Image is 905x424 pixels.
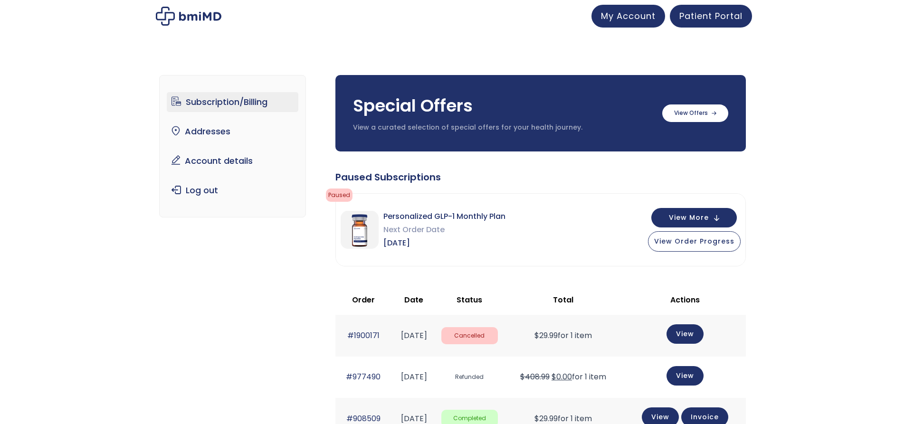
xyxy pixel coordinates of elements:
a: View [667,324,704,344]
span: Date [404,294,423,305]
p: View a curated selection of special offers for your health journey. [353,123,653,132]
button: View More [651,208,737,227]
span: View More [669,215,709,221]
span: My Account [601,10,656,22]
a: #908509 [346,413,381,424]
div: Paused Subscriptions [335,170,746,184]
span: Personalized GLP-1 Monthly Plan [383,210,505,223]
a: Addresses [167,122,298,141]
span: View Order Progress [654,236,734,246]
span: Order [352,294,375,305]
a: Subscription/Billing [167,92,298,112]
a: Account details [167,151,298,171]
span: Next Order Date [383,223,505,236]
span: Total [553,294,573,305]
a: #1900171 [347,330,380,341]
span: Patient Portal [679,10,743,22]
span: Status [457,294,482,305]
time: [DATE] [401,330,427,341]
td: for 1 item [503,357,624,398]
a: Patient Portal [670,5,752,28]
span: Paused [326,188,352,202]
a: Log out [167,180,298,200]
span: $ [534,413,539,424]
a: My Account [591,5,665,28]
img: My account [156,7,221,26]
time: [DATE] [401,413,427,424]
span: 0.00 [552,371,572,382]
span: [DATE] [383,236,505,250]
button: View Order Progress [648,231,741,252]
span: $ [534,330,539,341]
td: for 1 item [503,315,624,356]
span: Refunded [441,368,498,386]
span: $ [552,371,556,382]
span: Actions [670,294,700,305]
nav: Account pages [159,75,306,217]
del: $408.99 [520,371,550,382]
a: #977490 [346,371,381,382]
span: Cancelled [441,327,498,345]
span: 29.99 [534,413,558,424]
span: 29.99 [534,330,558,341]
time: [DATE] [401,371,427,382]
h3: Special Offers [353,94,653,118]
a: View [667,366,704,386]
